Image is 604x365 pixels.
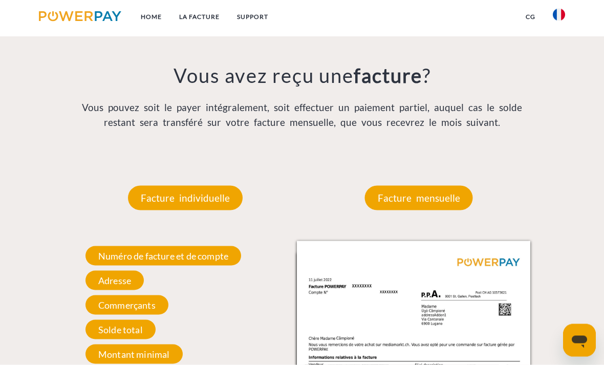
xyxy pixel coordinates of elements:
[132,8,170,26] a: Home
[69,100,535,130] p: Vous pouvez soit le payer intégralement, soit effectuer un paiement partiel, auquel cas le solde ...
[517,8,544,26] a: CG
[85,295,168,315] span: Commerçants
[85,345,183,364] span: Montant minimal
[170,8,228,26] a: LA FACTURE
[85,271,144,290] span: Adresse
[128,186,243,210] p: Facture individuelle
[85,246,241,266] span: Numéro de facture et de compte
[39,11,121,22] img: logo-powerpay.svg
[85,320,156,339] span: Solde total
[354,63,422,87] b: facture
[553,9,565,21] img: fr
[563,324,596,357] iframe: Bouton de lancement de la fenêtre de messagerie
[228,8,277,26] a: Support
[365,186,473,210] p: Facture mensuelle
[69,63,535,88] h3: Vous avez reçu une ?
